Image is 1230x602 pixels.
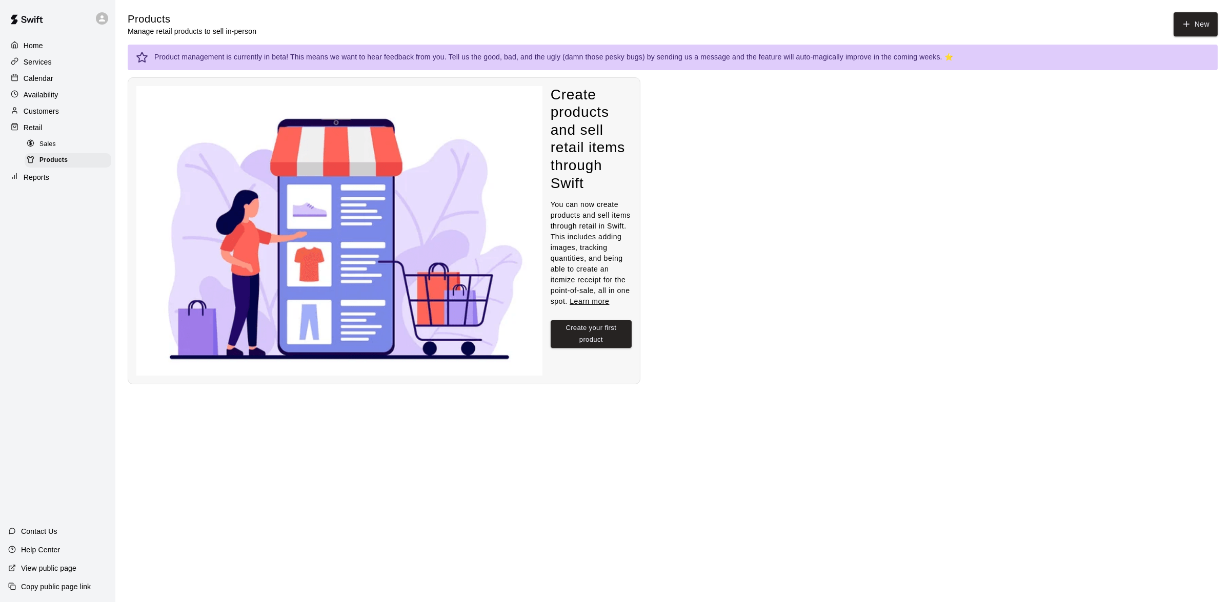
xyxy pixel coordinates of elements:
[21,563,76,573] p: View public page
[551,86,632,192] h4: Create products and sell retail items through Swift
[24,57,52,67] p: Services
[8,170,107,185] a: Reports
[24,172,49,182] p: Reports
[8,54,107,70] a: Services
[25,136,115,152] a: Sales
[24,122,43,133] p: Retail
[25,152,115,168] a: Products
[128,12,256,26] h5: Products
[39,155,68,165] span: Products
[24,106,59,116] p: Customers
[21,582,91,592] p: Copy public page link
[8,87,107,102] a: Availability
[657,53,730,61] a: sending us a message
[128,26,256,36] p: Manage retail products to sell in-person
[39,139,56,150] span: Sales
[8,120,107,135] a: Retail
[136,86,542,376] img: Nothing to see here
[551,320,632,348] button: Create your first product
[25,153,111,168] div: Products
[21,526,57,536] p: Contact Us
[24,90,58,100] p: Availability
[21,545,60,555] p: Help Center
[25,137,111,152] div: Sales
[154,48,953,67] div: Product management is currently in beta! This means we want to hear feedback from you. Tell us th...
[24,40,43,51] p: Home
[570,297,609,305] a: Learn more
[551,200,631,305] span: You can now create products and sell items through retail in Swift. This includes adding images, ...
[8,38,107,53] a: Home
[8,71,107,86] a: Calendar
[1174,12,1218,36] a: New
[8,103,107,119] a: Customers
[24,73,53,84] p: Calendar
